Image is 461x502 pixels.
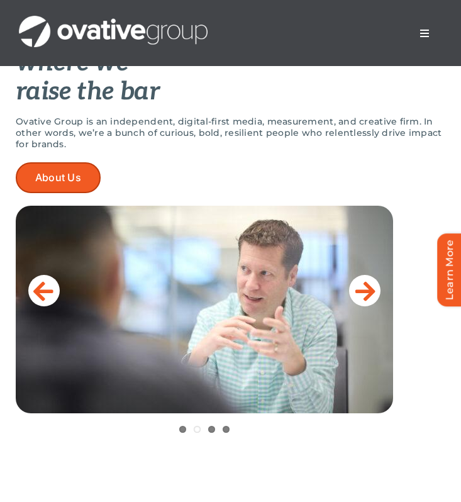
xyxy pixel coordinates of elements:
a: 3 [208,426,215,433]
a: About Us [16,162,101,193]
em: raise the bar [16,77,160,107]
nav: Menu [407,21,442,46]
p: Ovative Group is an independent, digital-first media, measurement, and creative firm. In other wo... [16,116,445,150]
a: 4 [223,426,230,433]
img: Home-Raise-the-Bar-2.jpeg [16,206,393,413]
a: 1 [179,426,186,433]
span: About Us [35,172,81,184]
a: 2 [194,426,201,433]
a: OG_Full_horizontal_WHT [19,14,208,26]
